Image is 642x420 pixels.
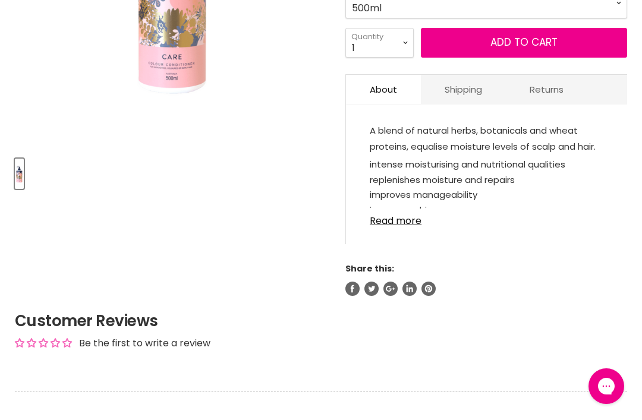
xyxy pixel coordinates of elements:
[346,75,421,104] a: About
[370,187,603,203] li: improves manageability
[370,157,603,172] li: intense moisturising and nutritional qualities
[16,160,23,188] img: Nak Care Coloured Conditioner
[421,75,506,104] a: Shipping
[421,28,627,58] button: Add to cart
[506,75,587,104] a: Returns
[15,159,24,189] button: Nak Care Coloured Conditioner
[370,172,603,188] li: replenishes moisture and repairs
[13,155,332,189] div: Product thumbnails
[490,35,558,49] span: Add to cart
[345,263,394,274] span: Share this:
[583,364,630,408] iframe: Gorgias live chat messenger
[370,203,603,218] li: increases shine
[15,310,627,331] h2: Customer Reviews
[15,336,72,350] div: Average rating is 0.00 stars
[370,122,603,157] p: A blend of natural herbs, botanicals and wheat proteins, equalise moisture levels of scalp and hair.
[345,28,414,58] select: Quantity
[370,209,603,226] a: Read more
[345,263,627,295] aside: Share this:
[79,337,210,350] div: Be the first to write a review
